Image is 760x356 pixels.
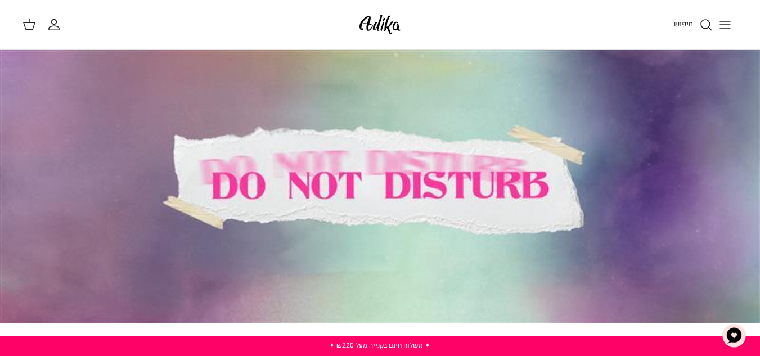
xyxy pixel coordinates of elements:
[713,12,737,37] button: Toggle menu
[674,18,713,31] a: חיפוש
[329,340,430,350] a: ✦ משלוח חינם בקנייה מעל ₪220 ✦
[674,19,693,29] span: חיפוש
[717,319,751,353] button: צ'אט
[47,18,65,31] a: החשבון שלי
[356,11,404,38] img: Adika IL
